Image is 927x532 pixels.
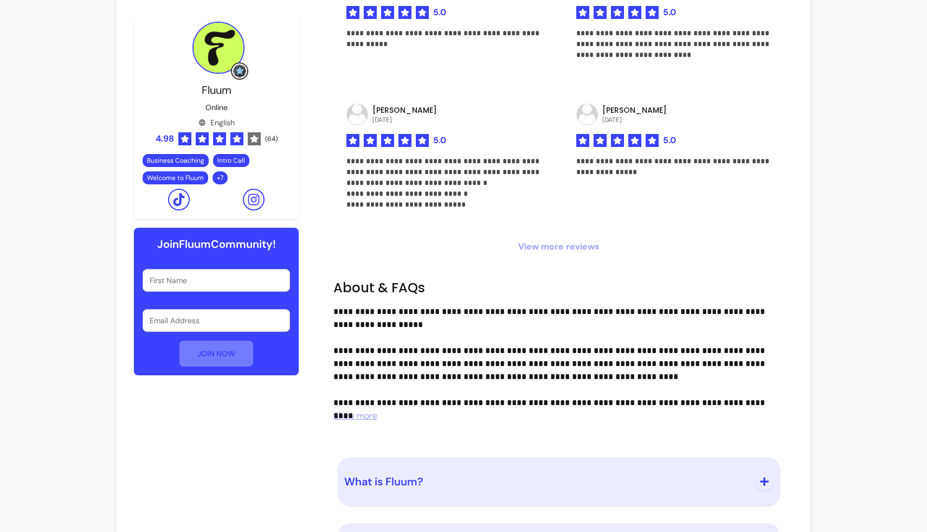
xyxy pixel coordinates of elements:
[602,105,667,116] p: [PERSON_NAME]
[433,6,446,19] span: 5.0
[233,65,246,78] img: Grow
[150,275,283,286] input: First Name
[217,156,245,165] span: Intro Call
[205,102,228,113] p: Online
[192,22,244,74] img: Provider image
[147,156,204,165] span: Business Coaching
[215,174,226,182] span: + 7
[198,117,235,128] div: English
[372,105,437,116] p: [PERSON_NAME]
[347,104,368,125] img: avatar
[202,83,231,97] span: Fluum
[602,116,667,124] p: [DATE]
[663,6,676,19] span: 5.0
[147,174,204,182] span: Welcome to Fluum
[333,240,784,253] span: View more reviews
[433,134,446,147] span: 5.0
[265,134,278,143] span: ( 64 )
[577,104,597,125] img: avatar
[333,410,377,421] span: Show more
[344,475,423,489] span: What is Fluum?
[156,132,174,145] span: 4.98
[150,315,283,326] input: Email Address
[344,464,774,499] button: What is Fluum?
[663,134,676,147] span: 5.0
[372,116,437,124] p: [DATE]
[333,279,784,297] h2: About & FAQs
[157,236,276,252] h6: Join Fluum Community!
